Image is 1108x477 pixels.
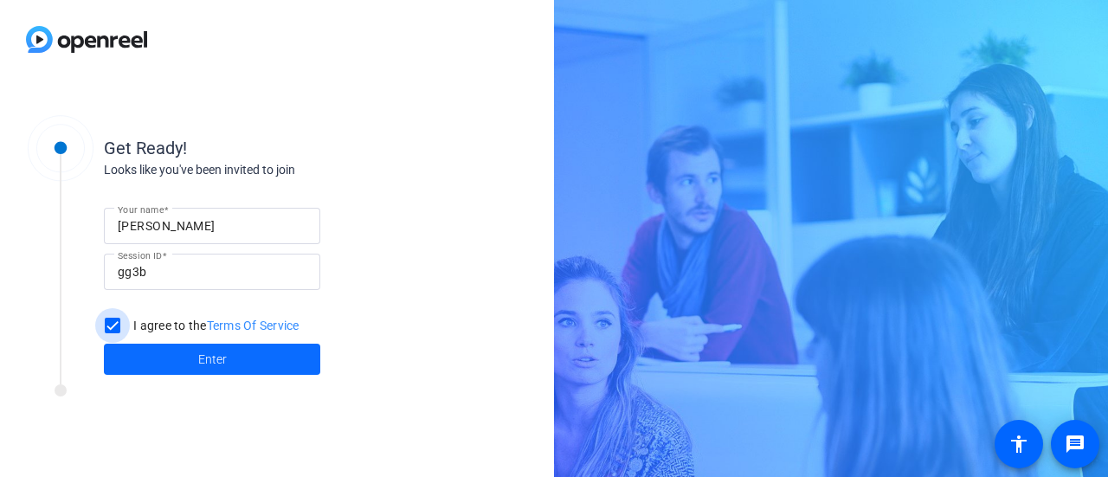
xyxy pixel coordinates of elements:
div: Looks like you've been invited to join [104,161,450,179]
mat-label: Session ID [118,250,162,261]
mat-icon: accessibility [1008,434,1029,454]
button: Enter [104,344,320,375]
div: Get Ready! [104,135,450,161]
span: Enter [198,351,227,369]
mat-icon: message [1065,434,1085,454]
label: I agree to the [130,317,300,334]
mat-label: Your name [118,204,164,215]
a: Terms Of Service [207,319,300,332]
